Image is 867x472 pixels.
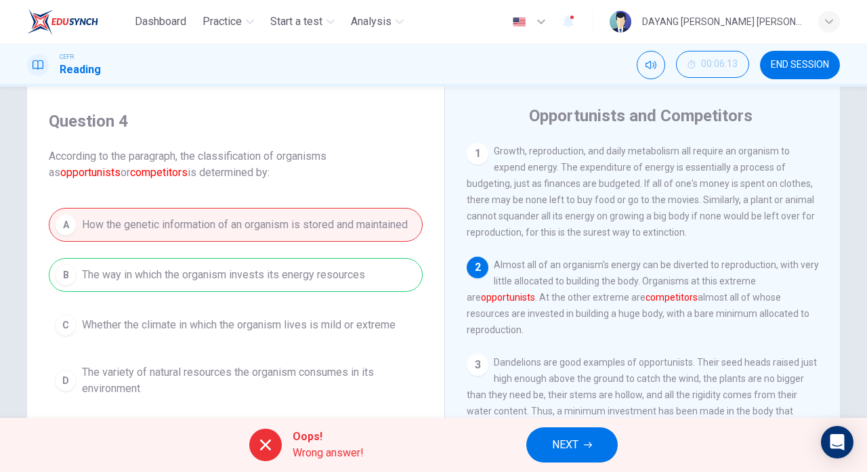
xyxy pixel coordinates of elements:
button: NEXT [526,427,618,463]
div: Mute [637,51,665,79]
img: Profile picture [610,11,631,33]
span: Oops! [293,429,364,445]
button: Analysis [345,9,409,34]
span: Almost all of an organism's energy can be diverted to reproduction, with very little allocated to... [467,259,819,335]
button: Start a test [265,9,340,34]
button: Practice [197,9,259,34]
button: END SESSION [760,51,840,79]
span: According to the paragraph, the classification of organisms as or is determined by: [49,148,423,181]
font: opportunists [481,292,535,303]
span: Growth, reproduction, and daily metabolism all require an organism to expend energy. The expendit... [467,146,815,238]
h4: Opportunists and Competitors [529,105,753,127]
div: DAYANG [PERSON_NAME] [PERSON_NAME] [642,14,802,30]
button: 00:06:13 [676,51,749,78]
div: 3 [467,354,488,376]
span: Practice [203,14,242,30]
span: Dashboard [135,14,186,30]
a: EduSynch logo [27,8,129,35]
div: 1 [467,143,488,165]
span: Analysis [351,14,392,30]
font: competitors [130,166,188,179]
div: Hide [676,51,749,79]
font: competitors [646,292,698,303]
h1: Reading [60,62,101,78]
span: Wrong answer! [293,445,364,461]
button: Dashboard [129,9,192,34]
div: 2 [467,257,488,278]
span: 00:06:13 [701,59,738,70]
div: Open Intercom Messenger [821,426,853,458]
h4: Question 4 [49,110,423,132]
font: opportunists [60,166,121,179]
span: Start a test [270,14,322,30]
img: EduSynch logo [27,8,98,35]
span: NEXT [552,435,578,454]
span: END SESSION [771,60,829,70]
img: en [511,17,528,27]
span: CEFR [60,52,74,62]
